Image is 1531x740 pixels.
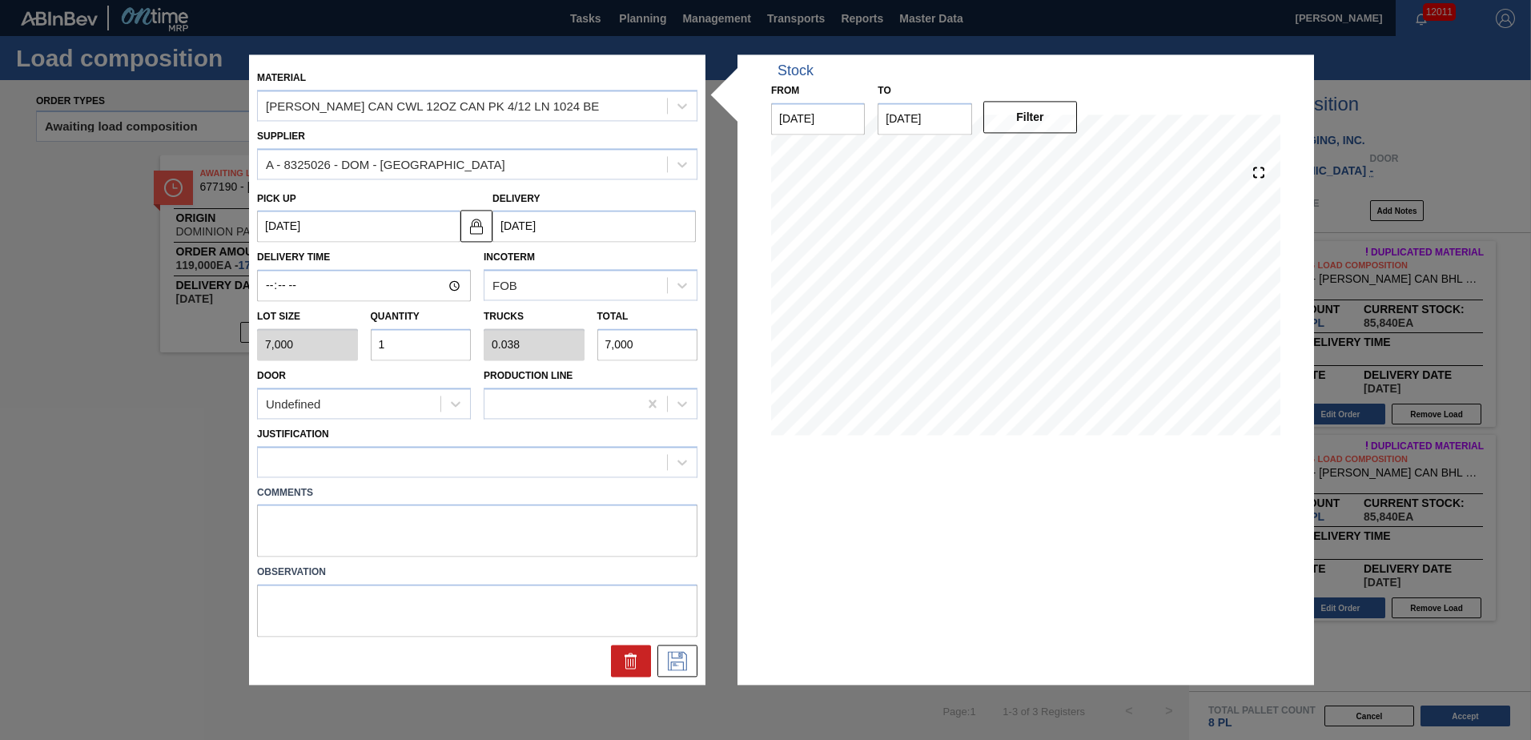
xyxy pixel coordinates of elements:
[257,428,329,440] label: Justification
[484,252,535,263] label: Incoterm
[257,211,460,243] input: mm/dd/yyyy
[484,370,573,381] label: Production Line
[771,103,865,135] input: mm/dd/yyyy
[371,312,420,323] label: Quantity
[778,62,814,79] div: Stock
[597,312,629,323] label: Total
[266,397,320,411] div: Undefined
[257,481,697,505] label: Comments
[492,211,696,243] input: mm/dd/yyyy
[492,193,540,204] label: Delivery
[257,370,286,381] label: Door
[771,85,799,96] label: From
[257,131,305,142] label: Supplier
[257,306,358,329] label: Lot size
[492,279,517,292] div: FOB
[257,561,697,585] label: Observation
[266,158,505,171] div: A - 8325026 - DOM - [GEOGRAPHIC_DATA]
[983,101,1077,133] button: Filter
[484,312,524,323] label: Trucks
[878,103,971,135] input: mm/dd/yyyy
[611,645,651,678] div: Delete Suggestion
[257,193,296,204] label: Pick up
[878,85,890,96] label: to
[657,645,697,678] div: Save Suggestion
[266,99,599,113] div: [PERSON_NAME] CAN CWL 12OZ CAN PK 4/12 LN 1024 BE
[257,247,471,270] label: Delivery Time
[460,210,492,242] button: locked
[467,216,486,235] img: locked
[257,72,306,83] label: Material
